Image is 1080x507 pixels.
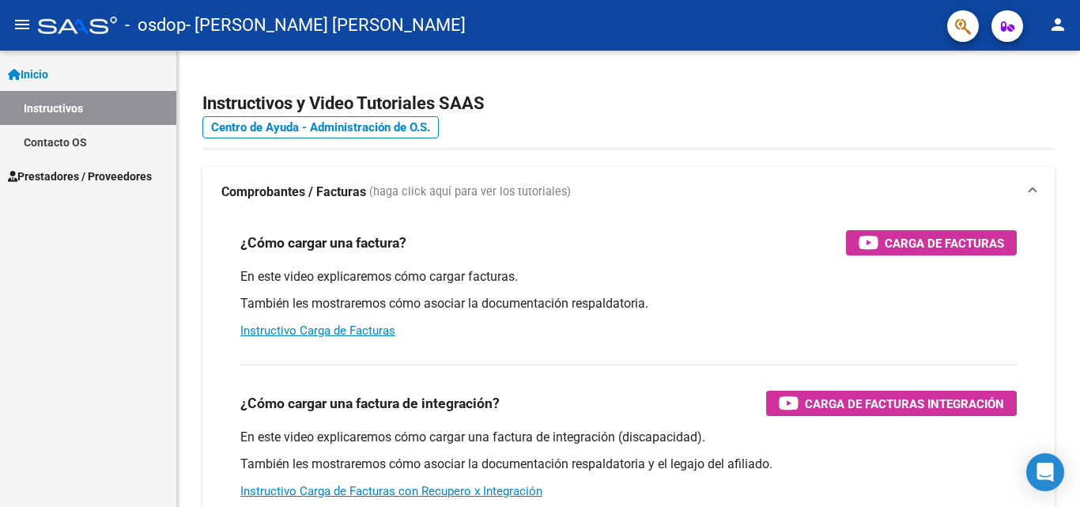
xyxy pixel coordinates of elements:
[766,391,1017,416] button: Carga de Facturas Integración
[240,456,1017,473] p: También les mostraremos cómo asociar la documentación respaldatoria y el legajo del afiliado.
[202,116,439,138] a: Centro de Ayuda - Administración de O.S.
[240,429,1017,446] p: En este video explicaremos cómo cargar una factura de integración (discapacidad).
[125,8,186,43] span: - osdop
[202,167,1055,218] mat-expansion-panel-header: Comprobantes / Facturas (haga click aquí para ver los tutoriales)
[805,394,1004,414] span: Carga de Facturas Integración
[240,323,395,338] a: Instructivo Carga de Facturas
[13,15,32,34] mat-icon: menu
[186,8,466,43] span: - [PERSON_NAME] [PERSON_NAME]
[240,392,500,414] h3: ¿Cómo cargar una factura de integración?
[8,66,48,83] span: Inicio
[1026,453,1064,491] div: Open Intercom Messenger
[885,233,1004,253] span: Carga de Facturas
[240,268,1017,286] p: En este video explicaremos cómo cargar facturas.
[369,184,571,201] span: (haga click aquí para ver los tutoriales)
[846,230,1017,255] button: Carga de Facturas
[221,184,366,201] strong: Comprobantes / Facturas
[1048,15,1067,34] mat-icon: person
[240,484,542,498] a: Instructivo Carga de Facturas con Recupero x Integración
[202,89,1055,119] h2: Instructivos y Video Tutoriales SAAS
[240,295,1017,312] p: También les mostraremos cómo asociar la documentación respaldatoria.
[240,232,406,254] h3: ¿Cómo cargar una factura?
[8,168,152,185] span: Prestadores / Proveedores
